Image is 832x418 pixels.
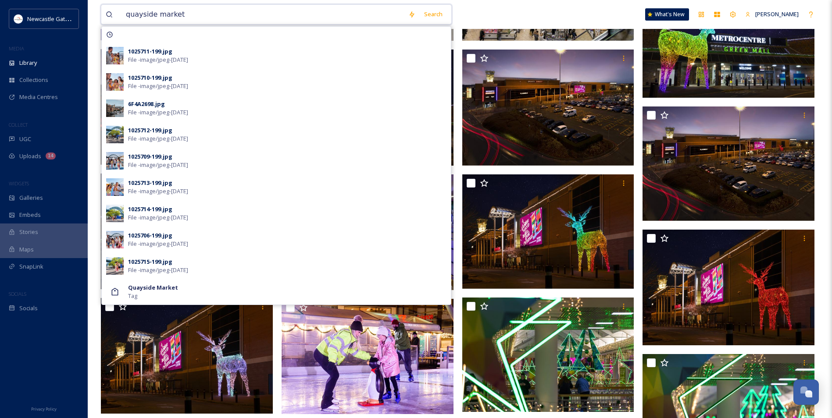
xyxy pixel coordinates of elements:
[741,6,803,23] a: [PERSON_NAME]
[128,187,188,195] span: File - image/jpeg - [DATE]
[19,304,38,312] span: Socials
[106,47,124,64] img: eb2381b0-fb20-420e-b589-c5f098cd4a68.jpg
[106,126,124,143] img: 6a5be69d-3f9f-4869-b9c5-4b4804411c25.jpg
[462,174,634,289] img: ext_1732278689.021946_bradley.driver@savillspm.co.uk-Metrocentre Christmas Red Mall External (1).jpg
[128,292,137,300] span: Tag
[14,14,23,23] img: DqD9wEUd_400x400.jpg
[19,211,41,219] span: Embeds
[121,5,404,24] input: Search your library
[31,406,57,412] span: Privacy Policy
[128,135,188,143] span: File - image/jpeg - [DATE]
[128,47,172,56] div: 1025711-199.jpg
[793,379,819,405] button: Open Chat
[128,100,165,108] div: 6F4A2698.jpg
[106,257,124,275] img: 389f0ca3-90e8-488b-ac71-9d64361ef3ec.jpg
[19,93,58,101] span: Media Centres
[128,74,172,82] div: 1025710-199.jpg
[645,8,689,21] a: What's New
[19,194,43,202] span: Galleries
[128,205,172,213] div: 1025714-199.jpg
[128,82,188,90] span: File - image/jpeg - [DATE]
[27,14,108,23] span: Newcastle Gateshead Initiative
[9,180,29,187] span: WIDGETS
[19,135,31,143] span: UGC
[106,178,124,196] img: 1e6b1cbe-ff9d-4283-ae2c-4efe18cbf75c.jpg
[101,174,275,289] img: ext_1732278693.112714_bradley.driver@savillspm.co.uk-Metrocentre Christmas Green Mall Entrance (3...
[106,231,124,248] img: d2689055-fc40-443a-a20b-c5fa61a2b7d9.jpg
[128,283,178,291] strong: Quayside Market
[128,126,172,135] div: 1025712-199.jpg
[9,45,24,52] span: MEDIA
[128,161,188,169] span: File - image/jpeg - [DATE]
[19,262,43,271] span: SnapLink
[420,6,447,23] div: Search
[462,50,636,165] img: ext_1732278697.454539_bradley.driver@savillspm.co.uk-Metrocentre Christmas Red Mall External (4).jpg
[9,290,26,297] span: SOCIALS
[19,228,38,236] span: Stories
[643,106,814,221] img: ext_1732278694.337002_bradley.driver@savillspm.co.uk-Metrocentre Christmas Red Mall External (6).jpg
[31,403,57,414] a: Privacy Policy
[46,152,56,159] div: 14
[9,121,28,128] span: COLLECT
[755,10,799,18] span: [PERSON_NAME]
[19,76,48,84] span: Collections
[128,108,188,117] span: File - image/jpeg - [DATE]
[128,152,172,161] div: 1025709-199.jpg
[128,179,172,187] div: 1025713-199.jpg
[101,49,275,165] img: ext_1732278716.827889_bradley.driver@savillspm.co.uk-Metrocentre Christmas Red Mall External (3).jpg
[106,99,124,117] img: b3fff650-0458-4183-8999-30038d260206.jpg
[106,205,124,222] img: 09627bca-8fb7-4bbf-a5e6-0f7c3d8a4eb9.jpg
[462,298,634,412] img: ext_1731502032.43055_-MC Xmas 24 021.jpg
[643,230,816,345] img: ext_1732278688.552076_bradley.driver@savillspm.co.uk-Metrocentre Christmas Red Mall External (2).jpg
[128,258,172,266] div: 1025715-199.jpg
[19,59,37,67] span: Library
[128,240,188,248] span: File - image/jpeg - [DATE]
[106,152,124,170] img: 2bde8cd3-9af5-4667-8da1-ee43eacba321.jpg
[19,152,41,160] span: Uploads
[128,56,188,64] span: File - image/jpeg - [DATE]
[128,266,188,274] span: File - image/jpeg - [DATE]
[19,245,34,254] span: Maps
[128,231,172,240] div: 1025706-199.jpg
[101,298,275,414] img: ext_1732278682.295109_bradley.driver@savillspm.co.uk-Metrocentre Christmas Red Mall External (7).jpg
[282,299,455,414] img: ext_1731934448.297637_-Life_ice skating.jpg
[128,213,188,222] span: File - image/jpeg - [DATE]
[106,73,124,91] img: e239872e-7732-428a-a221-bc70aeb9ab75.jpg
